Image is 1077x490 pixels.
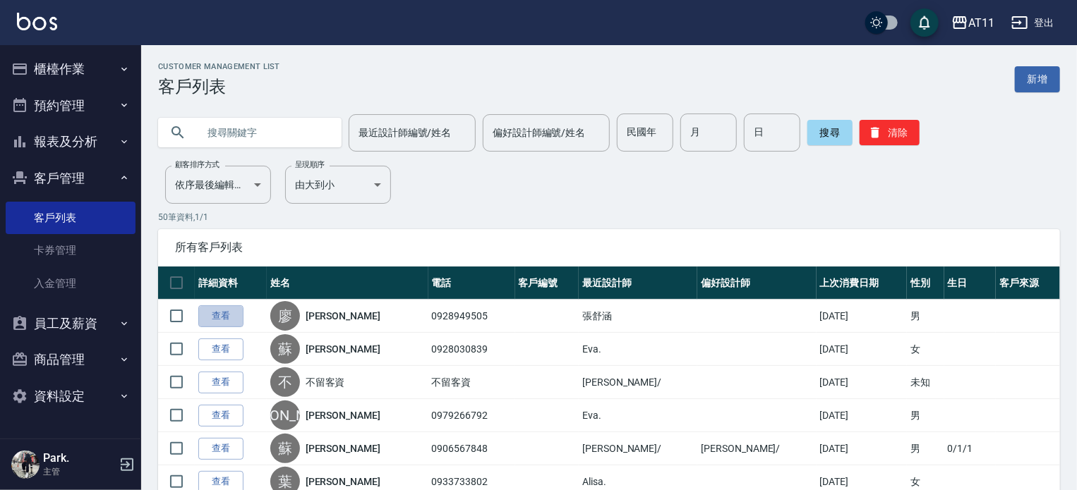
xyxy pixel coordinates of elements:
a: 入金管理 [6,267,136,300]
input: 搜尋關鍵字 [198,114,330,152]
th: 性別 [907,267,944,300]
th: 姓名 [267,267,428,300]
div: 蘇 [270,334,300,364]
h3: 客戶列表 [158,77,280,97]
a: [PERSON_NAME] [306,342,380,356]
td: 0928030839 [428,333,515,366]
a: 查看 [198,438,243,460]
h2: Customer Management List [158,62,280,71]
button: 客戶管理 [6,160,136,197]
a: 查看 [198,372,243,393]
p: 50 筆資料, 1 / 1 [158,211,1060,223]
a: [PERSON_NAME] [306,474,380,489]
th: 生日 [944,267,997,300]
th: 詳細資料 [195,267,267,300]
a: [PERSON_NAME] [306,408,380,422]
td: 張舒涵 [579,300,697,333]
td: [DATE] [817,333,908,366]
td: 未知 [907,366,944,399]
a: 卡券管理 [6,234,136,267]
button: 搜尋 [807,120,853,145]
td: 女 [907,333,944,366]
td: 不留客資 [428,366,515,399]
td: 0/1/1 [944,432,997,465]
th: 電話 [428,267,515,300]
a: 查看 [198,305,243,327]
div: AT11 [968,14,994,32]
button: 報表及分析 [6,123,136,160]
button: save [910,8,939,37]
div: 蘇 [270,434,300,463]
td: 男 [907,399,944,432]
a: 不留客資 [306,375,345,389]
img: Person [11,451,40,479]
div: 由大到小 [285,166,391,204]
label: 顧客排序方式 [175,159,219,170]
button: AT11 [946,8,1000,37]
th: 最近設計師 [579,267,697,300]
button: 資料設定 [6,378,136,415]
td: [PERSON_NAME]/ [579,366,697,399]
button: 櫃檯作業 [6,51,136,87]
a: 新增 [1015,66,1060,92]
td: [DATE] [817,300,908,333]
td: Eva. [579,333,697,366]
td: [PERSON_NAME]/ [697,432,816,465]
td: [DATE] [817,432,908,465]
th: 客戶來源 [996,267,1060,300]
a: 查看 [198,405,243,427]
p: 主管 [43,465,115,478]
button: 清除 [860,120,920,145]
td: 男 [907,300,944,333]
td: [DATE] [817,366,908,399]
a: [PERSON_NAME] [306,309,380,323]
th: 上次消費日期 [817,267,908,300]
button: 員工及薪資 [6,305,136,342]
td: 0906567848 [428,432,515,465]
td: [PERSON_NAME]/ [579,432,697,465]
td: Eva. [579,399,697,432]
a: [PERSON_NAME] [306,441,380,455]
th: 偏好設計師 [697,267,816,300]
td: [DATE] [817,399,908,432]
a: 查看 [198,338,243,360]
div: 依序最後編輯時間 [165,166,271,204]
img: Logo [17,13,57,30]
td: 0928949505 [428,300,515,333]
button: 預約管理 [6,87,136,124]
td: 0979266792 [428,399,515,432]
div: 不 [270,367,300,397]
span: 所有客戶列表 [175,240,1043,255]
h5: Park. [43,451,115,465]
a: 客戶列表 [6,202,136,234]
button: 登出 [1006,10,1060,36]
div: [PERSON_NAME] [270,400,300,430]
div: 廖 [270,301,300,331]
label: 呈現順序 [295,159,325,170]
th: 客戶編號 [515,267,579,300]
button: 商品管理 [6,341,136,378]
td: 男 [907,432,944,465]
